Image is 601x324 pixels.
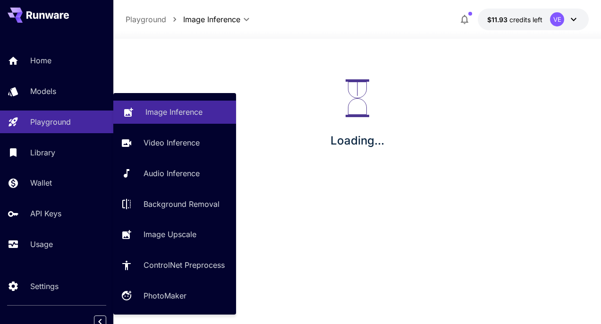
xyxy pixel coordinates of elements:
[550,12,564,26] div: VE
[113,101,236,124] a: Image Inference
[487,16,509,24] span: $11.93
[487,15,542,25] div: $11.92839
[113,223,236,246] a: Image Upscale
[145,106,203,118] p: Image Inference
[144,137,200,148] p: Video Inference
[113,131,236,154] a: Video Inference
[144,290,186,301] p: PhotoMaker
[330,132,384,149] p: Loading...
[30,116,71,128] p: Playground
[478,9,589,30] button: $11.92839
[144,229,196,240] p: Image Upscale
[30,147,55,158] p: Library
[30,208,61,219] p: API Keys
[144,168,200,179] p: Audio Inference
[126,14,166,25] p: Playground
[183,14,240,25] span: Image Inference
[30,85,56,97] p: Models
[30,55,51,66] p: Home
[126,14,183,25] nav: breadcrumb
[144,259,225,271] p: ControlNet Preprocess
[30,177,52,188] p: Wallet
[30,239,53,250] p: Usage
[509,16,542,24] span: credits left
[144,198,220,210] p: Background Removal
[113,162,236,185] a: Audio Inference
[113,284,236,307] a: PhotoMaker
[113,254,236,277] a: ControlNet Preprocess
[113,192,236,215] a: Background Removal
[30,281,59,292] p: Settings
